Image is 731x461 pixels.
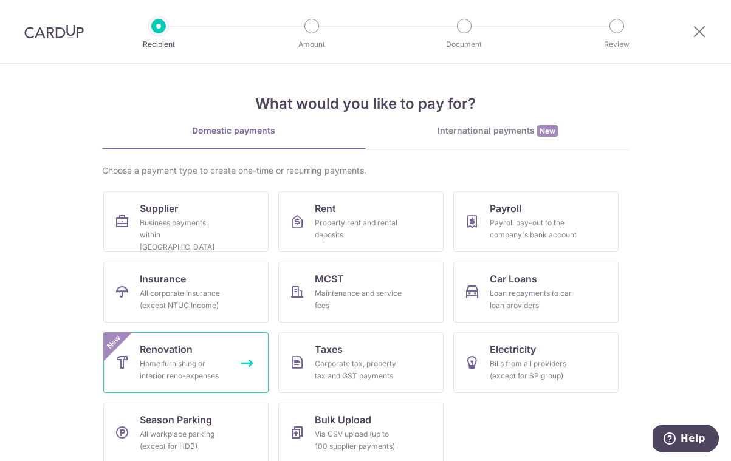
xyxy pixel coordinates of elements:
div: Property rent and rental deposits [315,217,402,241]
a: ElectricityBills from all providers (except for SP group) [453,332,619,393]
div: International payments [366,125,630,137]
p: Review [572,38,662,50]
span: Help [28,9,53,19]
span: Supplier [140,201,178,216]
span: Electricity [490,342,536,357]
p: Document [419,38,509,50]
span: Car Loans [490,271,537,286]
p: Recipient [114,38,204,50]
span: New [103,332,123,352]
a: RenovationHome furnishing or interior reno-expensesNew [103,332,269,393]
div: Via CSV upload (up to 100 supplier payments) [315,428,402,452]
div: Home furnishing or interior reno-expenses [140,358,227,382]
span: Insurance [140,271,186,286]
a: TaxesCorporate tax, property tax and GST payments [278,332,444,393]
span: Rent [315,201,336,216]
a: PayrollPayroll pay-out to the company's bank account [453,191,619,252]
iframe: Opens a widget where you can find more information [653,425,719,455]
div: All corporate insurance (except NTUC Income) [140,287,227,312]
p: Amount [267,38,357,50]
span: Bulk Upload [315,412,371,427]
a: RentProperty rent and rental deposits [278,191,444,252]
span: Payroll [490,201,521,216]
div: Corporate tax, property tax and GST payments [315,358,402,382]
div: Maintenance and service fees [315,287,402,312]
span: Season Parking [140,412,212,427]
span: Renovation [140,342,193,357]
div: Payroll pay-out to the company's bank account [490,217,577,241]
h4: What would you like to pay for? [102,93,630,115]
img: CardUp [24,24,84,39]
div: All workplace parking (except for HDB) [140,428,227,452]
div: Business payments within [GEOGRAPHIC_DATA] [140,217,227,253]
a: SupplierBusiness payments within [GEOGRAPHIC_DATA] [103,191,269,252]
div: Domestic payments [102,125,366,137]
span: New [537,125,558,137]
span: MCST [315,271,344,286]
div: Bills from all providers (except for SP group) [490,358,577,382]
div: Choose a payment type to create one-time or recurring payments. [102,165,630,177]
span: Taxes [315,342,343,357]
a: MCSTMaintenance and service fees [278,262,444,323]
a: InsuranceAll corporate insurance (except NTUC Income) [103,262,269,323]
a: Car LoansLoan repayments to car loan providers [453,262,619,323]
div: Loan repayments to car loan providers [490,287,577,312]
